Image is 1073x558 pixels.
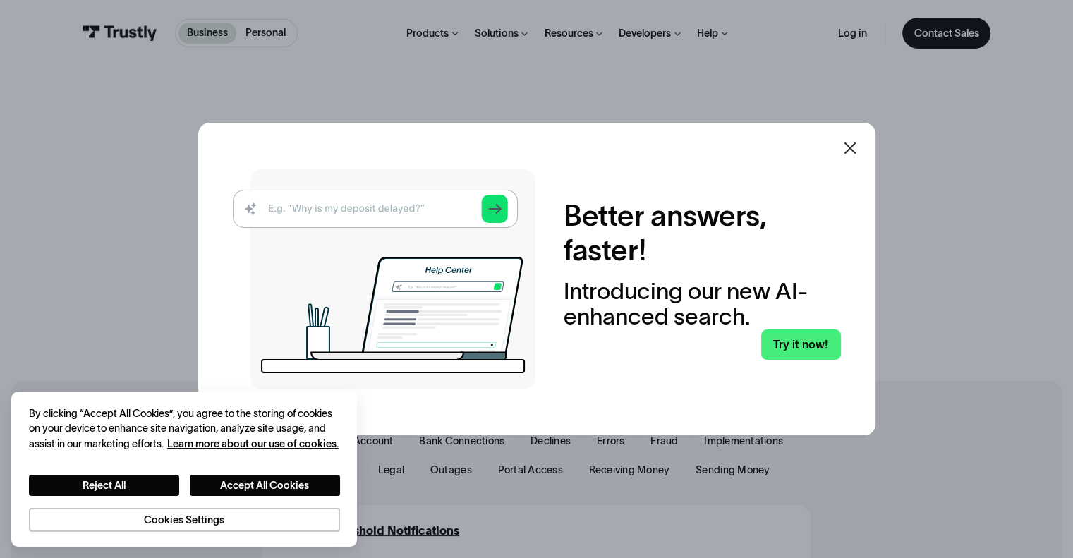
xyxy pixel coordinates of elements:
[29,406,340,533] div: Privacy
[29,508,340,533] button: Cookies Settings
[29,406,340,451] div: By clicking “Accept All Cookies”, you agree to the storing of cookies on your device to enhance s...
[167,438,339,449] a: More information about your privacy, opens in a new tab
[564,198,840,267] h2: Better answers, faster!
[11,392,357,546] div: Cookie banner
[761,329,841,360] a: Try it now!
[190,475,340,497] button: Accept All Cookies
[564,279,840,329] div: Introducing our new AI-enhanced search.
[29,475,179,497] button: Reject All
